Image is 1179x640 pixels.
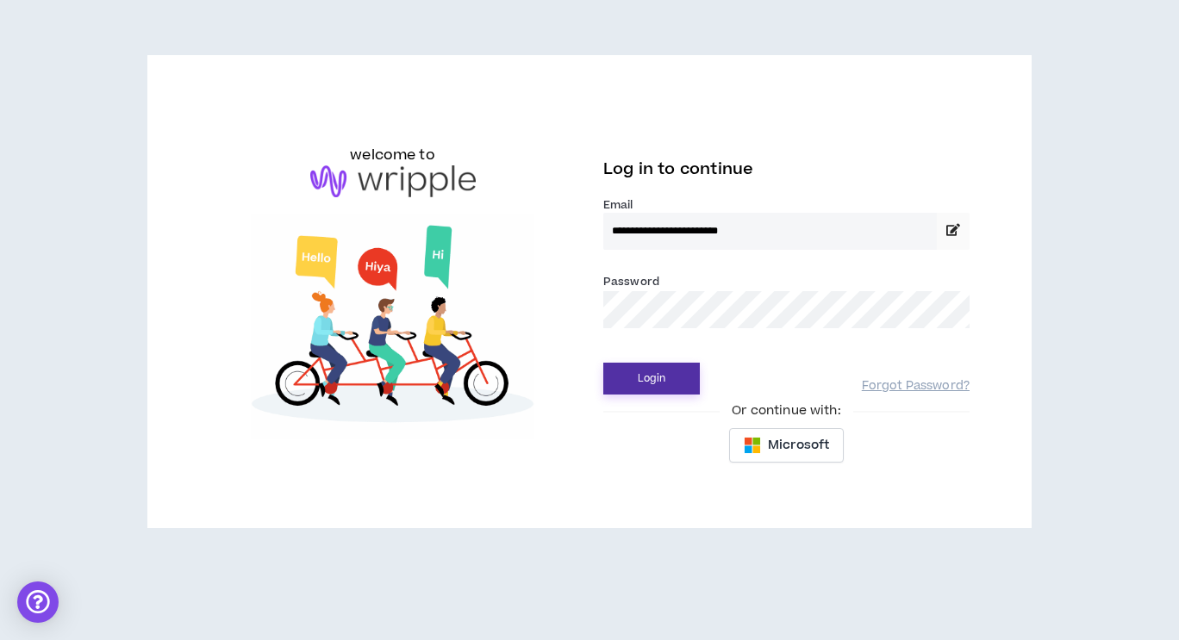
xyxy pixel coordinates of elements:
img: logo-brand.png [310,165,476,198]
span: Microsoft [768,436,829,455]
div: Open Intercom Messenger [17,581,59,623]
button: Microsoft [729,428,844,463]
label: Email [603,197,970,213]
img: Welcome to Wripple [209,214,576,438]
a: Forgot Password? [862,378,970,395]
span: Or continue with: [720,401,852,420]
button: Login [603,363,700,395]
label: Password [603,274,659,289]
span: Log in to continue [603,158,753,180]
h6: welcome to [350,145,435,165]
